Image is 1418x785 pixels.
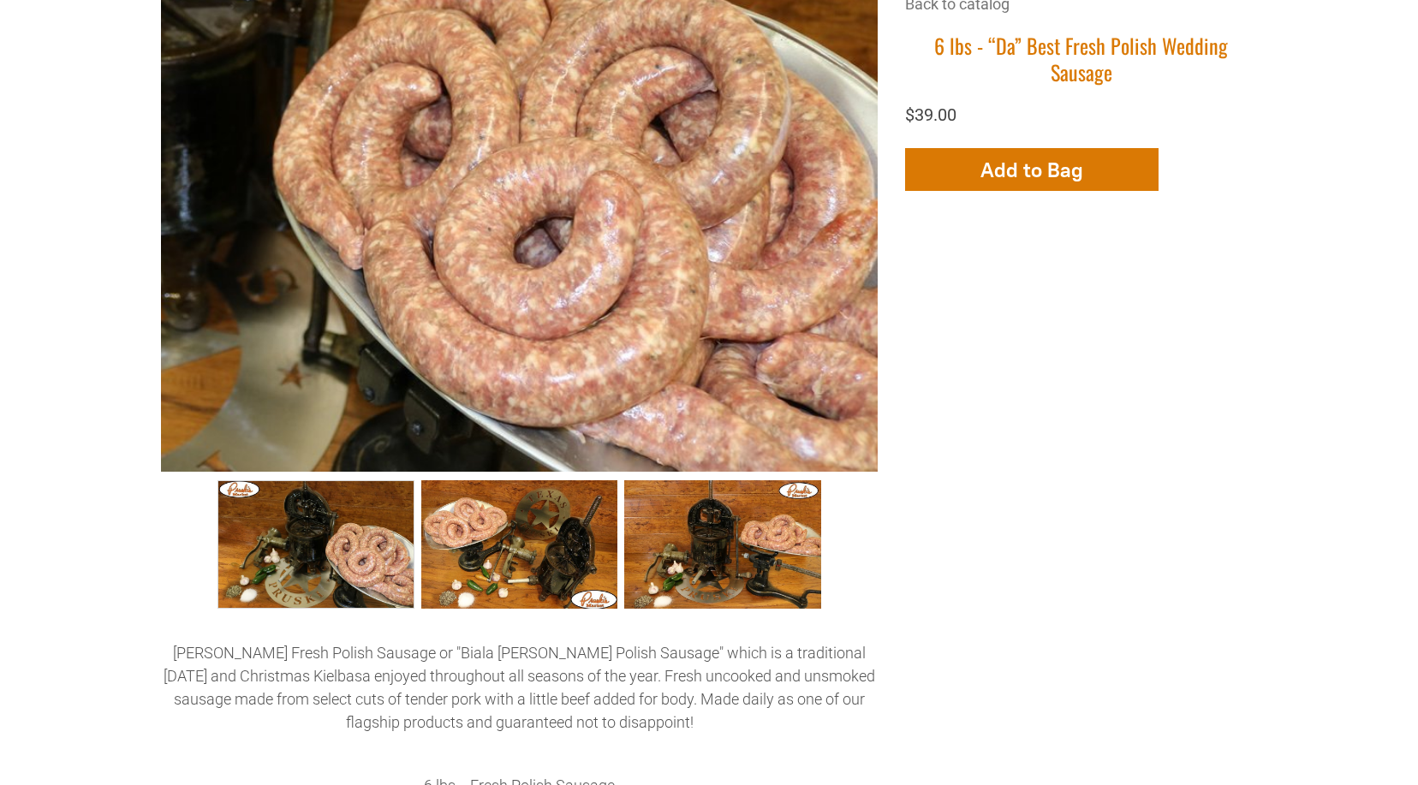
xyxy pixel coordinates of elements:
[217,480,414,609] a: 6 lbs - “Da” Best Fresh Polish Wedding Sausage 0
[421,480,618,609] a: “Da” Best Fresh Polish Wedding Sausage002 1
[980,158,1083,182] span: Add to Bag
[161,641,878,734] p: [PERSON_NAME] Fresh Polish Sausage or "Biala [PERSON_NAME] Polish Sausage" which is a traditional...
[905,148,1159,191] button: Add to Bag
[905,33,1257,86] h1: 6 lbs - “Da” Best Fresh Polish Wedding Sausage
[624,480,821,609] a: “Da” Best Fresh Polish Wedding Sausage003 2
[905,104,956,125] span: $39.00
